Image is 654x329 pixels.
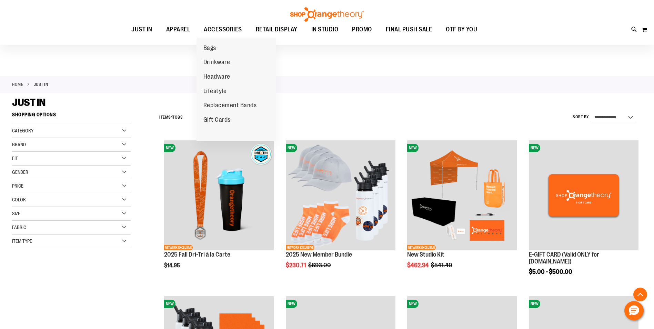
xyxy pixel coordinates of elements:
[529,140,638,250] img: E-GIFT CARD (Valid ONLY for ShopOrangetheory.com)
[304,22,345,38] a: IN STUDIO
[164,300,175,308] span: NEW
[529,251,599,265] a: E-GIFT CARD (Valid ONLY for [DOMAIN_NAME])
[161,137,277,286] div: product
[282,137,399,286] div: product
[164,140,274,250] img: 2025 Fall Dri-Tri à la Carte
[204,22,242,37] span: ACCESSORIES
[446,22,477,37] span: OTF BY YOU
[203,73,230,82] span: Headware
[407,262,430,269] span: $462.94
[34,81,48,88] strong: JUST IN
[197,41,223,56] a: Bags
[197,55,237,70] a: Drinkware
[12,169,28,175] span: Gender
[407,245,436,250] span: NETWORK EXCLUSIVE
[131,22,152,37] span: JUST IN
[379,22,439,38] a: FINAL PUSH SALE
[286,251,352,258] a: 2025 New Member Bundle
[12,183,23,189] span: Price
[286,140,395,250] img: 2025 New Member Bundle
[286,300,297,308] span: NEW
[308,262,332,269] span: $693.00
[203,88,227,96] span: Lifestyle
[431,262,453,269] span: $541.40
[159,22,197,38] a: APPAREL
[386,22,432,37] span: FINAL PUSH SALE
[164,140,274,251] a: 2025 Fall Dri-Tri à la CarteNEWNETWORK EXCLUSIVE
[311,22,339,37] span: IN STUDIO
[166,22,190,37] span: APPAREL
[525,137,642,293] div: product
[404,137,520,286] div: product
[529,268,572,275] span: $5.00 - $500.00
[624,301,644,320] button: Hello, have a question? Let’s chat.
[529,140,638,251] a: E-GIFT CARD (Valid ONLY for ShopOrangetheory.com)NEW
[12,197,26,202] span: Color
[12,238,32,244] span: Item Type
[289,7,365,22] img: Shop Orangetheory
[12,211,20,216] span: Size
[197,113,238,127] a: Gift Cards
[439,22,484,38] a: OTF BY YOU
[12,128,33,133] span: Category
[164,262,181,269] span: $14.95
[164,144,175,152] span: NEW
[197,38,276,141] ul: ACCESSORIES
[203,44,216,53] span: Bags
[407,140,517,250] img: New Studio Kit
[203,59,230,67] span: Drinkware
[124,22,159,37] a: JUST IN
[203,116,231,125] span: Gift Cards
[197,84,234,99] a: Lifestyle
[256,22,298,37] span: RETAIL DISPLAY
[573,114,589,120] label: Sort By
[633,288,647,301] button: Back To Top
[286,245,314,250] span: NETWORK EXCLUSIVE
[249,22,304,38] a: RETAIL DISPLAY
[286,262,307,269] span: $230.71
[197,70,237,84] a: Headware
[164,251,230,258] a: 2025 Fall Dri-Tri à la Carte
[197,98,264,113] a: Replacement Bands
[12,225,26,230] span: Fabric
[12,81,23,88] a: Home
[12,109,131,124] strong: Shopping Options
[164,245,193,250] span: NETWORK EXCLUSIVE
[286,144,297,152] span: NEW
[407,140,517,251] a: New Studio KitNEWNETWORK EXCLUSIVE
[171,115,173,120] span: 1
[159,112,183,123] h2: Items to
[407,300,419,308] span: NEW
[529,300,540,308] span: NEW
[12,97,46,108] span: JUST IN
[407,144,419,152] span: NEW
[197,22,249,38] a: ACCESSORIES
[12,142,26,147] span: Brand
[352,22,372,37] span: PROMO
[12,156,18,161] span: Fit
[529,144,540,152] span: NEW
[407,251,444,258] a: New Studio Kit
[286,140,395,251] a: 2025 New Member BundleNEWNETWORK EXCLUSIVE
[203,102,257,110] span: Replacement Bands
[178,115,183,120] span: 83
[345,22,379,38] a: PROMO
